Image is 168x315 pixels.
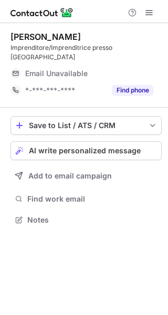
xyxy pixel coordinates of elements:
button: Find work email [10,192,162,206]
button: save-profile-one-click [10,116,162,135]
button: Reveal Button [112,85,153,96]
div: [PERSON_NAME] [10,31,81,42]
img: ContactOut v5.3.10 [10,6,73,19]
button: AI write personalized message [10,141,162,160]
span: AI write personalized message [29,146,141,155]
span: Email Unavailable [25,69,88,78]
span: Add to email campaign [28,172,112,180]
div: Imprenditore/Imprenditrice presso [GEOGRAPHIC_DATA] [10,43,162,62]
span: Notes [27,215,157,225]
div: Save to List / ATS / CRM [29,121,143,130]
button: Add to email campaign [10,166,162,185]
span: Find work email [27,194,157,204]
button: Notes [10,213,162,227]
